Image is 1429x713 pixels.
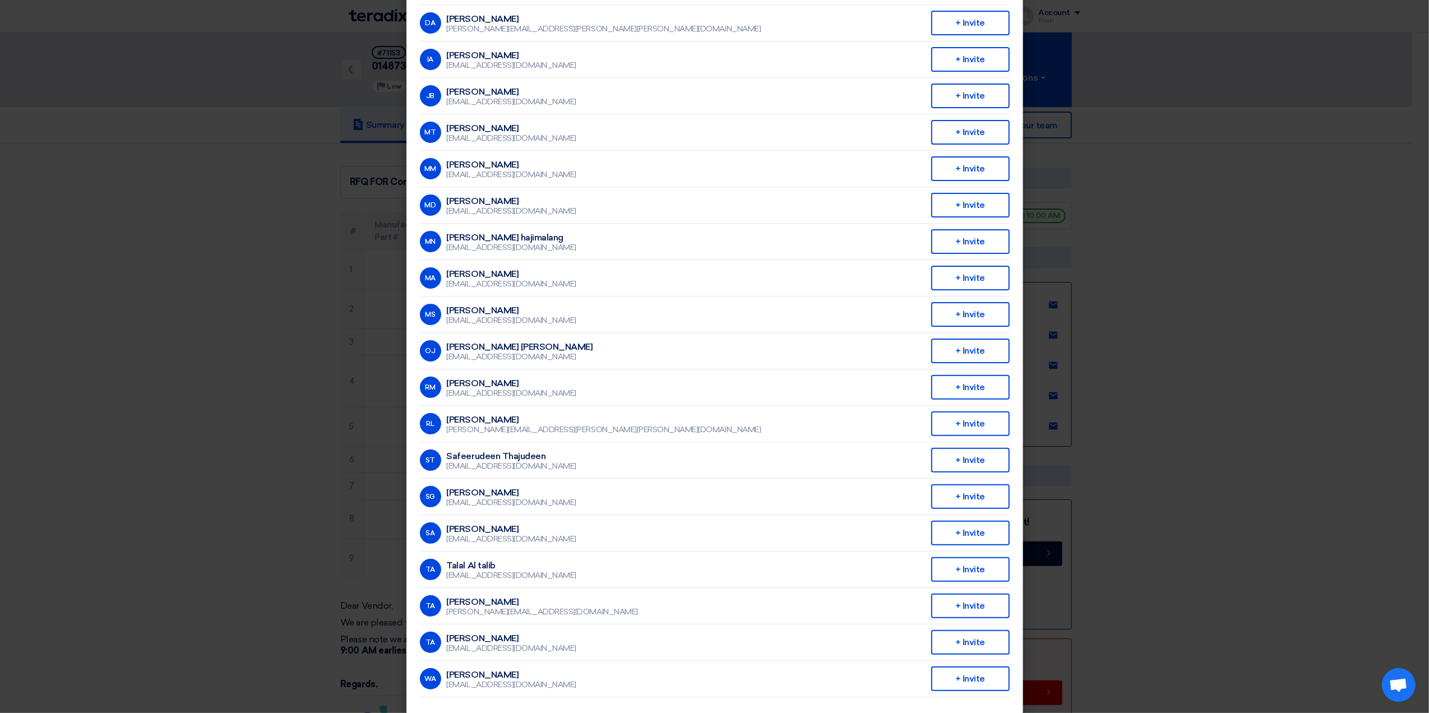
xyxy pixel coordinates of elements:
[420,195,441,216] div: MD
[447,269,577,279] div: [PERSON_NAME]
[420,340,441,362] div: OJ
[931,156,1010,181] div: + Invite
[420,595,441,617] div: TA
[420,122,441,143] div: MT
[420,632,441,653] div: TA
[931,521,1010,545] div: + Invite
[447,388,577,399] div: [EMAIL_ADDRESS][DOMAIN_NAME]
[931,84,1010,108] div: + Invite
[420,304,441,325] div: MS
[420,668,441,689] div: WA
[447,123,577,133] div: [PERSON_NAME]
[447,170,577,180] div: [EMAIL_ADDRESS][DOMAIN_NAME]
[447,607,638,617] div: [PERSON_NAME][EMAIL_ADDRESS][DOMAIN_NAME]
[447,524,577,534] div: [PERSON_NAME]
[931,411,1010,436] div: + Invite
[931,594,1010,618] div: + Invite
[420,486,441,507] div: SG
[447,206,577,216] div: [EMAIL_ADDRESS][DOMAIN_NAME]
[447,534,577,544] div: [EMAIL_ADDRESS][DOMAIN_NAME]
[420,12,441,34] div: DA
[931,266,1010,290] div: + Invite
[447,378,577,388] div: [PERSON_NAME]
[420,85,441,107] div: JB
[931,229,1010,254] div: + Invite
[447,133,577,143] div: [EMAIL_ADDRESS][DOMAIN_NAME]
[447,342,593,352] div: [PERSON_NAME] [PERSON_NAME]
[931,666,1010,691] div: + Invite
[420,231,441,252] div: MN
[420,450,441,471] div: ST
[447,196,577,206] div: [PERSON_NAME]
[931,193,1010,217] div: + Invite
[447,597,638,607] div: [PERSON_NAME]
[420,49,441,70] div: IA
[420,377,441,398] div: RM
[447,461,577,471] div: [EMAIL_ADDRESS][DOMAIN_NAME]
[447,97,577,107] div: [EMAIL_ADDRESS][DOMAIN_NAME]
[447,633,577,643] div: [PERSON_NAME]
[447,24,761,34] div: [PERSON_NAME][EMAIL_ADDRESS][PERSON_NAME][PERSON_NAME][DOMAIN_NAME]
[447,498,577,508] div: [EMAIL_ADDRESS][DOMAIN_NAME]
[931,484,1010,509] div: + Invite
[931,120,1010,145] div: + Invite
[420,267,441,289] div: MA
[447,87,577,97] div: [PERSON_NAME]
[447,160,577,170] div: [PERSON_NAME]
[447,561,577,571] div: Talal Al talib
[931,11,1010,35] div: + Invite
[1382,668,1416,702] a: Open chat
[931,557,1010,582] div: + Invite
[420,158,441,179] div: MM
[447,451,577,461] div: Safeerudeen Thajudeen
[447,316,577,326] div: [EMAIL_ADDRESS][DOMAIN_NAME]
[931,302,1010,327] div: + Invite
[420,522,441,544] div: SA
[447,279,577,289] div: [EMAIL_ADDRESS][DOMAIN_NAME]
[420,413,441,434] div: RL
[447,233,577,243] div: [PERSON_NAME] hajimalang
[447,305,577,316] div: [PERSON_NAME]
[447,680,577,690] div: [EMAIL_ADDRESS][DOMAIN_NAME]
[931,375,1010,400] div: + Invite
[447,352,593,362] div: [EMAIL_ADDRESS][DOMAIN_NAME]
[447,415,761,425] div: [PERSON_NAME]
[447,488,577,498] div: [PERSON_NAME]
[447,425,761,435] div: [PERSON_NAME][EMAIL_ADDRESS][PERSON_NAME][PERSON_NAME][DOMAIN_NAME]
[420,559,441,580] div: TA
[931,339,1010,363] div: + Invite
[447,14,761,24] div: [PERSON_NAME]
[447,670,577,680] div: [PERSON_NAME]
[447,571,577,581] div: [EMAIL_ADDRESS][DOMAIN_NAME]
[447,643,577,654] div: [EMAIL_ADDRESS][DOMAIN_NAME]
[931,630,1010,655] div: + Invite
[931,47,1010,72] div: + Invite
[447,243,577,253] div: [EMAIL_ADDRESS][DOMAIN_NAME]
[447,50,577,61] div: [PERSON_NAME]
[931,448,1010,473] div: + Invite
[447,61,577,71] div: [EMAIL_ADDRESS][DOMAIN_NAME]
